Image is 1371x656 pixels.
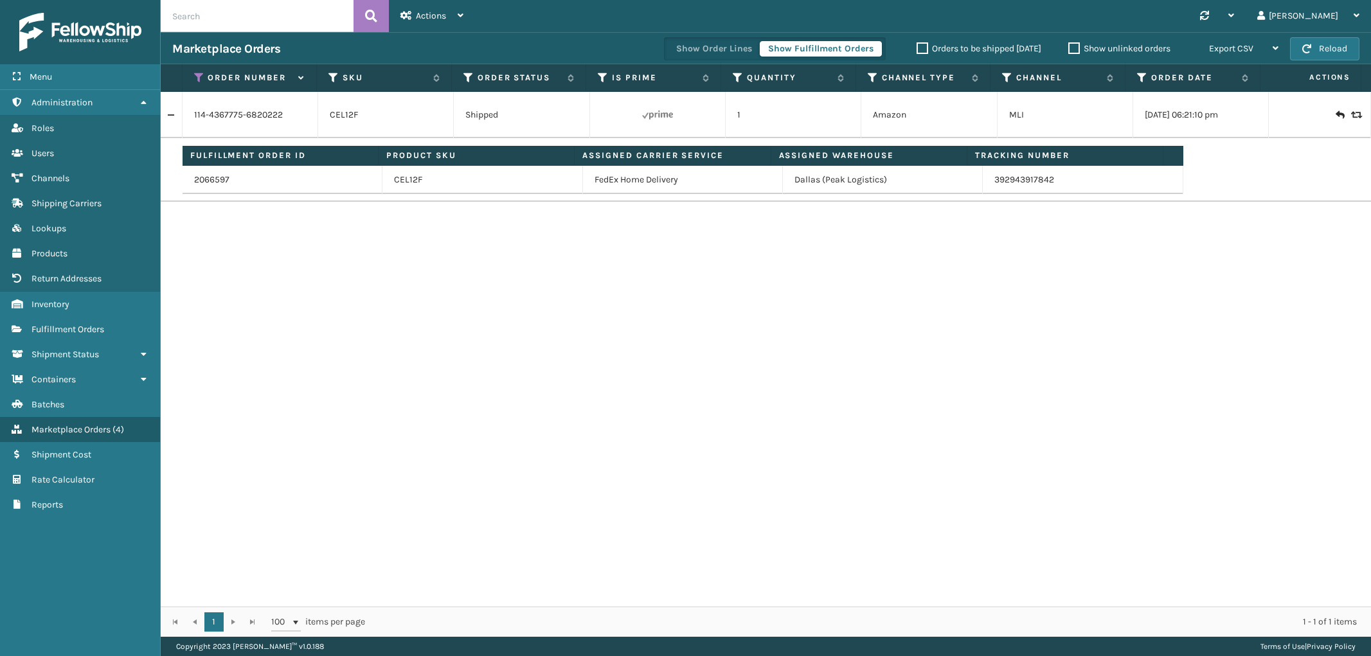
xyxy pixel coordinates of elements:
td: CEL12F [382,166,582,194]
div: | [1260,637,1356,656]
label: SKU [343,72,427,84]
button: Reload [1290,37,1359,60]
label: Quantity [747,72,831,84]
span: Actions [416,10,446,21]
a: 1 [204,612,224,632]
td: FedEx Home Delivery [583,166,783,194]
span: Return Addresses [31,273,102,284]
a: 2066597 [194,173,229,186]
span: Shipment Status [31,349,99,360]
label: Orders to be shipped [DATE] [917,43,1041,54]
label: Fulfillment Order ID [190,150,370,161]
a: CEL12F [330,109,358,120]
i: Create Return Label [1336,109,1343,121]
label: Product SKU [386,150,566,161]
td: 1 [726,92,861,138]
img: logo [19,13,141,51]
label: Show unlinked orders [1068,43,1170,54]
span: Shipment Cost [31,449,91,460]
span: Rate Calculator [31,474,94,485]
p: Copyright 2023 [PERSON_NAME]™ v 1.0.188 [176,637,324,656]
span: Inventory [31,299,69,310]
a: 392943917842 [994,174,1054,185]
span: Users [31,148,54,159]
span: ( 4 ) [112,424,124,435]
span: Containers [31,374,76,385]
span: Administration [31,97,93,108]
span: Fulfillment Orders [31,324,104,335]
i: Replace [1351,111,1359,120]
span: Channels [31,173,69,184]
span: Shipping Carriers [31,198,102,209]
a: Privacy Policy [1307,642,1356,651]
label: Is Prime [612,72,696,84]
span: Menu [30,71,52,82]
span: Batches [31,399,64,410]
td: MLI [998,92,1133,138]
td: Shipped [454,92,589,138]
a: 114-4367775-6820222 [194,109,283,121]
button: Show Fulfillment Orders [760,41,882,57]
label: Tracking Number [975,150,1155,161]
span: Marketplace Orders [31,424,111,435]
button: Show Order Lines [668,41,760,57]
div: 1 - 1 of 1 items [383,616,1357,628]
td: Dallas (Peak Logistics) [783,166,983,194]
h3: Marketplace Orders [172,41,280,57]
label: Assigned Warehouse [779,150,959,161]
label: Assigned Carrier Service [582,150,762,161]
td: Amazon [861,92,997,138]
label: Channel [1016,72,1100,84]
span: Lookups [31,223,66,234]
label: Order Number [208,72,292,84]
span: Products [31,248,67,259]
td: [DATE] 06:21:10 pm [1133,92,1269,138]
span: Roles [31,123,54,134]
span: Actions [1264,67,1358,88]
span: Reports [31,499,63,510]
label: Order Date [1151,72,1235,84]
span: Export CSV [1209,43,1253,54]
label: Channel Type [882,72,966,84]
label: Order Status [478,72,562,84]
a: Terms of Use [1260,642,1305,651]
span: 100 [271,616,291,628]
span: items per page [271,612,365,632]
